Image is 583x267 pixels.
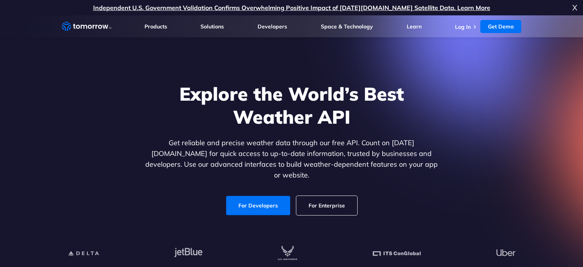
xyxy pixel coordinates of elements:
a: Developers [258,23,287,30]
a: Log In [455,23,471,30]
p: Get reliable and precise weather data through our free API. Count on [DATE][DOMAIN_NAME] for quic... [144,138,440,181]
a: Solutions [200,23,224,30]
a: Home link [62,21,112,32]
a: For Developers [226,196,290,215]
a: Space & Technology [321,23,373,30]
a: Independent U.S. Government Validation Confirms Overwhelming Positive Impact of [DATE][DOMAIN_NAM... [93,4,490,12]
h1: Explore the World’s Best Weather API [144,82,440,128]
a: Learn [407,23,422,30]
a: Products [145,23,167,30]
a: Get Demo [480,20,521,33]
a: For Enterprise [296,196,357,215]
